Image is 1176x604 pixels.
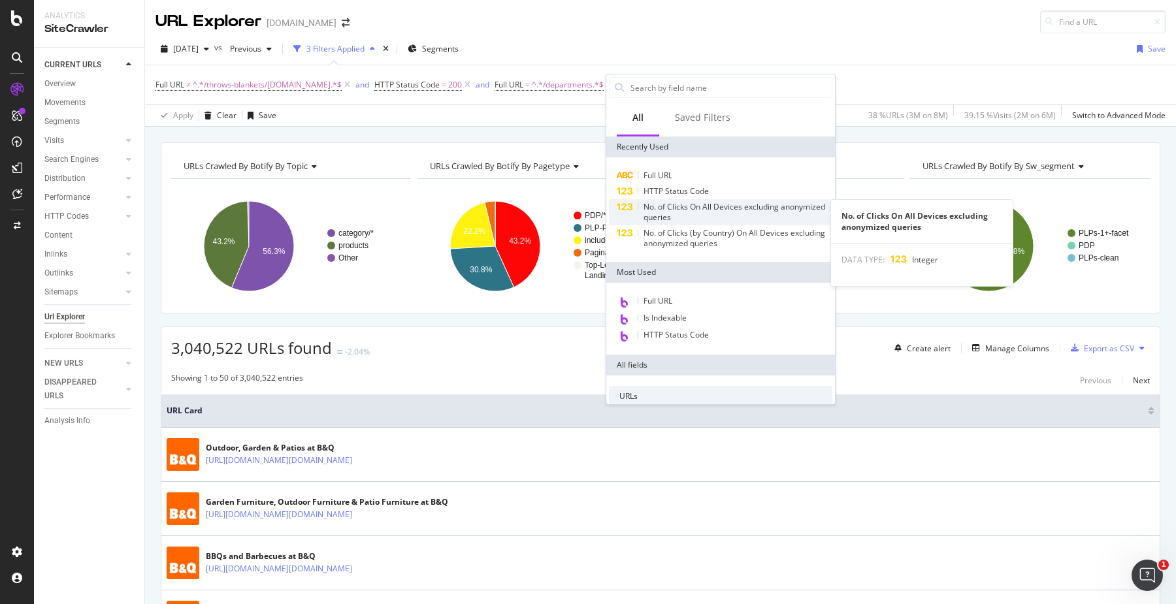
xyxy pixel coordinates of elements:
text: 43.2% [509,236,531,246]
div: Url Explorer [44,310,85,324]
div: and [355,79,369,90]
svg: A chart. [417,189,655,303]
span: ≠ [186,79,191,90]
text: category/* [338,229,374,238]
h4: URLs Crawled By Botify By pagetype [427,155,645,176]
text: PDP [1079,241,1095,250]
div: Movements [44,96,86,110]
text: includes-FI=C [585,236,634,245]
div: Segments [44,115,80,129]
input: Find a URL [1040,10,1166,33]
span: HTTP Status Code [374,79,440,90]
div: Save [1148,43,1166,54]
div: Create alert [907,343,951,354]
button: Next [1133,372,1150,388]
a: [URL][DOMAIN_NAME][DOMAIN_NAME] [206,454,352,467]
a: CURRENT URLS [44,58,122,72]
span: 2025 Aug. 11th [173,43,199,54]
a: Segments [44,115,135,129]
a: Visits [44,134,122,148]
iframe: Intercom live chat [1132,560,1163,591]
div: 39.15 % Visits ( 2M on 6M ) [964,110,1056,121]
button: Clear [199,105,237,126]
div: Performance [44,191,90,204]
span: = [442,79,446,90]
span: 200 [448,76,462,94]
div: arrow-right-arrow-left [342,18,350,27]
div: Apply [173,110,193,121]
text: Other [338,253,358,262]
text: 56.3% [263,247,285,256]
text: Pagination/* [585,248,627,257]
div: Distribution [44,172,86,185]
span: ^.*/departments.*$ [532,76,604,94]
span: URL Card [167,405,1145,417]
div: [DOMAIN_NAME] [267,16,336,29]
input: Search by field name [629,78,832,97]
a: Overview [44,77,135,91]
div: Previous [1080,375,1111,386]
a: [URL][DOMAIN_NAME][DOMAIN_NAME] [206,508,352,521]
span: DATA TYPE: [841,254,885,265]
span: Is Indexable [644,312,687,323]
div: HTTP Codes [44,210,89,223]
text: PDP/* [585,211,606,220]
div: All fields [606,355,835,375]
a: Content [44,229,135,242]
div: Outlinks [44,266,73,280]
div: Clear [217,110,237,121]
span: No. of Clicks (by Country) On All Devices excluding anonymized queries [644,227,825,249]
button: Create alert [889,338,951,358]
a: Movements [44,96,135,110]
button: Previous [1080,372,1111,388]
div: Visits [44,134,64,148]
div: URL Explorer [155,10,261,33]
text: Top-Level- [585,261,621,270]
img: Equal [337,350,342,354]
span: URLs Crawled By Botify By topic [184,160,308,172]
div: No. of Clicks On All Devices excluding anonymized queries [831,210,1013,232]
a: Outlinks [44,266,122,280]
div: Analytics [44,10,134,22]
div: Recently Used [606,136,835,157]
button: Switch to Advanced Mode [1067,105,1166,126]
div: Next [1133,375,1150,386]
div: Showing 1 to 50 of 3,040,522 entries [171,372,303,388]
span: ^.*/throws-blankets/[DOMAIN_NAME].*$ [193,76,342,94]
span: Full URL [644,170,672,181]
button: Previous [225,39,277,59]
div: Saved Filters [675,111,730,124]
span: Previous [225,43,261,54]
div: Garden Furniture, Outdoor Furniture & Patio Furniture at B&Q [206,496,448,508]
img: main image [167,492,199,525]
text: PLP-P1/* [585,223,617,232]
div: Most Used [606,262,835,283]
a: Distribution [44,172,122,185]
a: Analysis Info [44,414,135,428]
span: Integer [912,254,938,265]
div: times [380,42,391,56]
text: 22.2% [463,227,485,236]
button: [DATE] [155,39,214,59]
span: 1 [1158,560,1169,570]
button: and [476,78,489,91]
div: and [476,79,489,90]
a: NEW URLS [44,357,122,370]
div: Explorer Bookmarks [44,329,115,343]
h4: URLs Crawled By Botify By topic [181,155,399,176]
div: SiteCrawler [44,22,134,37]
h4: URLs Crawled By Botify By sw_segment [920,155,1138,176]
button: Apply [155,105,193,126]
div: 3 Filters Applied [306,43,365,54]
div: CURRENT URLS [44,58,101,72]
span: = [525,79,530,90]
div: BBQs and Barbecues at B&Q [206,550,409,562]
div: Inlinks [44,247,67,261]
div: Content [44,229,73,242]
svg: A chart. [171,189,408,303]
button: Manage Columns [967,340,1049,356]
a: Inlinks [44,247,122,261]
div: Search Engines [44,153,99,167]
